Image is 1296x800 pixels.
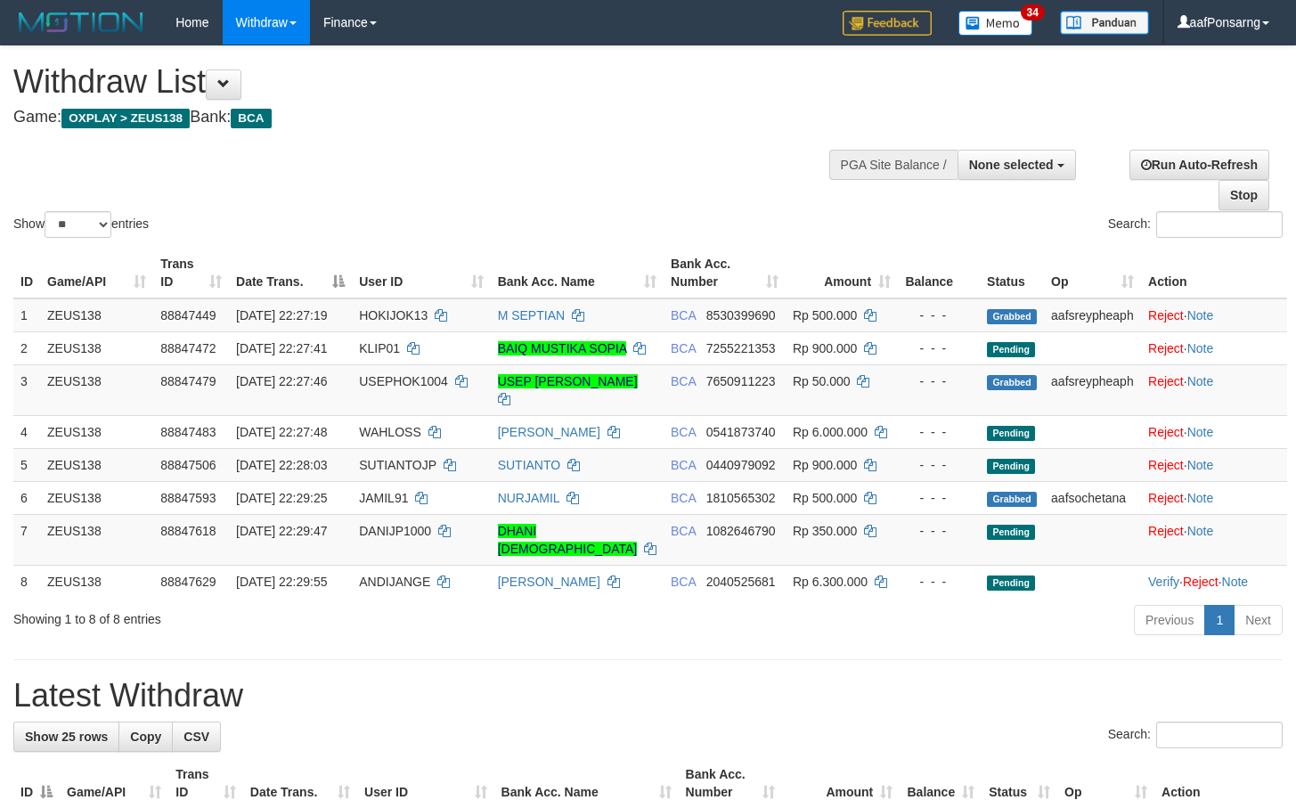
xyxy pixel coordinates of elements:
a: [PERSON_NAME] [498,575,600,589]
span: [DATE] 22:29:55 [236,575,327,589]
td: ZEUS138 [40,298,153,332]
td: 6 [13,481,40,514]
span: Copy 1082646790 to clipboard [706,524,776,538]
div: - - - [905,522,973,540]
input: Search: [1156,211,1283,238]
span: [DATE] 22:28:03 [236,458,327,472]
div: - - - [905,489,973,507]
div: - - - [905,306,973,324]
span: 88847449 [160,308,216,322]
a: Reject [1148,458,1184,472]
span: 88847629 [160,575,216,589]
td: aafsreypheaph [1044,364,1141,415]
span: BCA [671,425,696,439]
td: · · [1141,565,1287,598]
div: - - - [905,573,973,591]
span: Rp 6.300.000 [793,575,868,589]
td: 2 [13,331,40,364]
a: Next [1234,605,1283,635]
td: aafsochetana [1044,481,1141,514]
a: Reject [1148,491,1184,505]
a: Note [1187,458,1214,472]
a: 1 [1204,605,1235,635]
th: Balance [898,248,980,298]
select: Showentries [45,211,111,238]
h1: Latest Withdraw [13,678,1283,714]
img: panduan.png [1060,11,1149,35]
a: CSV [172,722,221,752]
img: Feedback.jpg [843,11,932,36]
span: Grabbed [987,309,1037,324]
a: BAIQ MUSTIKA SOPIA [498,341,627,355]
span: Copy 2040525681 to clipboard [706,575,776,589]
span: Copy 7255221353 to clipboard [706,341,776,355]
span: [DATE] 22:27:48 [236,425,327,439]
th: Amount: activate to sort column ascending [786,248,898,298]
span: Copy [130,730,161,744]
th: Op: activate to sort column ascending [1044,248,1141,298]
span: [DATE] 22:27:41 [236,341,327,355]
td: 5 [13,448,40,481]
td: ZEUS138 [40,481,153,514]
a: Run Auto-Refresh [1129,150,1269,180]
span: Pending [987,576,1035,591]
span: [DATE] 22:29:47 [236,524,327,538]
td: ZEUS138 [40,565,153,598]
th: User ID: activate to sort column ascending [352,248,490,298]
th: ID [13,248,40,298]
span: Rp 900.000 [793,341,857,355]
th: Action [1141,248,1287,298]
span: [DATE] 22:27:19 [236,308,327,322]
span: Rp 350.000 [793,524,857,538]
span: SUTIANTOJP [359,458,436,472]
td: · [1141,364,1287,415]
span: Copy 0541873740 to clipboard [706,425,776,439]
th: Trans ID: activate to sort column ascending [153,248,229,298]
th: Bank Acc. Name: activate to sort column ascending [491,248,664,298]
a: Copy [118,722,173,752]
td: 8 [13,565,40,598]
td: · [1141,298,1287,332]
input: Search: [1156,722,1283,748]
a: Verify [1148,575,1179,589]
a: Show 25 rows [13,722,119,752]
a: Note [1187,374,1214,388]
span: JAMIL91 [359,491,408,505]
th: Status [980,248,1044,298]
a: USEP [PERSON_NAME] [498,374,638,388]
th: Bank Acc. Number: activate to sort column ascending [664,248,786,298]
a: Reject [1148,374,1184,388]
span: 88847472 [160,341,216,355]
a: Reject [1183,575,1219,589]
td: · [1141,448,1287,481]
span: Pending [987,426,1035,441]
span: [DATE] 22:27:46 [236,374,327,388]
span: 88847593 [160,491,216,505]
div: - - - [905,372,973,390]
td: ZEUS138 [40,514,153,565]
span: DANIJP1000 [359,524,431,538]
span: 88847483 [160,425,216,439]
td: 3 [13,364,40,415]
span: Copy 8530399690 to clipboard [706,308,776,322]
span: BCA [671,524,696,538]
h4: Game: Bank: [13,109,846,127]
td: · [1141,514,1287,565]
span: Copy 7650911223 to clipboard [706,374,776,388]
div: Showing 1 to 8 of 8 entries [13,603,526,628]
a: Previous [1134,605,1205,635]
td: · [1141,331,1287,364]
img: MOTION_logo.png [13,9,149,36]
a: DHANI [DEMOGRAPHIC_DATA] [498,524,638,556]
a: Reject [1148,341,1184,355]
span: BCA [671,308,696,322]
span: Rp 500.000 [793,491,857,505]
div: PGA Site Balance / [829,150,958,180]
div: - - - [905,456,973,474]
a: NURJAMIL [498,491,560,505]
a: Note [1187,425,1214,439]
a: [PERSON_NAME] [498,425,600,439]
span: OXPLAY > ZEUS138 [61,109,190,128]
td: 7 [13,514,40,565]
span: 88847479 [160,374,216,388]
